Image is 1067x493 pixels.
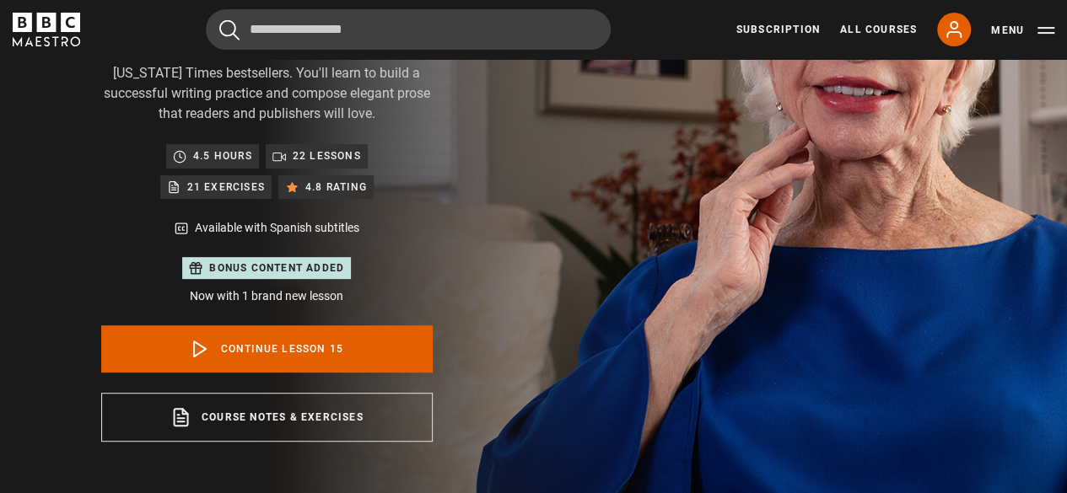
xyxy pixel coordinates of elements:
[193,147,252,164] p: 4.5 hours
[736,22,820,37] a: Subscription
[219,19,240,40] button: Submit the search query
[101,325,433,372] a: Continue lesson 15
[101,287,433,305] p: Now with 1 brand new lesson
[840,22,917,37] a: All Courses
[187,179,265,196] p: 21 exercises
[293,147,361,164] p: 22 lessons
[101,43,433,124] p: Write an extraordinary story with the author of 20 [US_STATE] Times bestsellers. You'll learn to ...
[209,260,344,276] p: Bonus content added
[991,22,1054,39] button: Toggle navigation
[101,393,433,442] a: Course notes & exercises
[305,179,367,196] p: 4.8 rating
[195,219,359,237] p: Available with Spanish subtitles
[206,9,611,50] input: Search
[13,13,80,46] svg: BBC Maestro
